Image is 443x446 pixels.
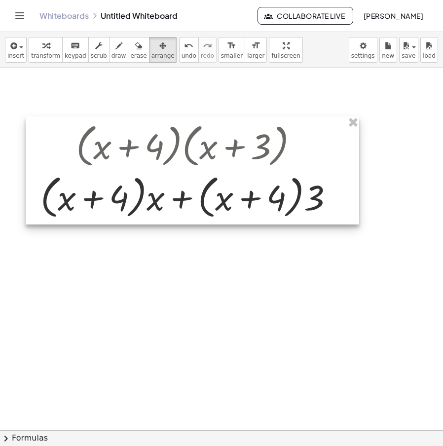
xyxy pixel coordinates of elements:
button: save [399,37,418,63]
i: undo [184,40,193,52]
i: keyboard [71,40,80,52]
button: [PERSON_NAME] [355,7,431,25]
button: arrange [149,37,177,63]
button: transform [29,37,63,63]
button: Toggle navigation [12,8,28,24]
span: insert [7,52,24,59]
span: erase [130,52,147,59]
span: load [423,52,436,59]
button: erase [128,37,149,63]
i: format_size [227,40,236,52]
button: redoredo [198,37,217,63]
button: new [379,37,397,63]
span: Collaborate Live [266,11,345,20]
button: format_sizesmaller [219,37,245,63]
span: settings [351,52,375,59]
span: scrub [91,52,107,59]
span: [PERSON_NAME] [363,11,423,20]
i: redo [203,40,212,52]
span: undo [182,52,196,59]
button: settings [349,37,377,63]
span: transform [31,52,60,59]
span: smaller [221,52,243,59]
span: fullscreen [271,52,300,59]
span: larger [247,52,264,59]
span: redo [201,52,214,59]
a: Whiteboards [39,11,89,21]
button: undoundo [179,37,199,63]
button: keyboardkeypad [62,37,89,63]
span: keypad [65,52,86,59]
i: format_size [251,40,260,52]
button: insert [5,37,27,63]
button: format_sizelarger [245,37,267,63]
span: new [382,52,394,59]
button: draw [109,37,129,63]
button: fullscreen [269,37,302,63]
button: Collaborate Live [258,7,353,25]
span: arrange [151,52,175,59]
button: scrub [88,37,110,63]
button: load [420,37,438,63]
span: save [402,52,415,59]
span: draw [111,52,126,59]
